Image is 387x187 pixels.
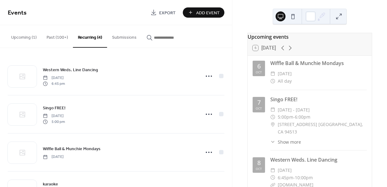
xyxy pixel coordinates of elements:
[43,154,64,160] span: [DATE]
[43,113,65,119] span: [DATE]
[278,121,367,136] span: [STREET_ADDRESS] [GEOGRAPHIC_DATA], CA 94513
[257,63,261,69] div: 6
[270,139,275,145] div: ​
[278,77,292,85] span: All day
[270,59,367,67] div: Wiffle Ball & Munchie Mondays
[43,81,65,86] span: 6:45 pm
[278,167,292,174] span: [DATE]
[43,146,101,152] span: Wiffle Ball & Munchie Mondays
[146,7,180,18] a: Export
[42,25,73,47] button: Past (100+)
[270,139,301,145] button: ​Show more
[43,145,101,152] a: Wiffle Ball & Munchie Mondays
[43,67,98,73] span: Western Weds. Line Dancing
[196,10,220,16] span: Add Event
[43,119,65,124] span: 5:00 pm
[270,156,337,163] a: Western Weds. Line Dancing
[270,77,275,85] div: ​
[293,174,295,181] span: -
[295,174,313,181] span: 10:00pm
[257,99,261,106] div: 7
[6,25,42,47] button: Upcoming (1)
[270,70,275,77] div: ​
[278,70,292,77] span: [DATE]
[293,113,295,121] span: -
[278,174,293,181] span: 6:45pm
[270,167,275,174] div: ​
[43,105,65,111] span: Singo FREE!
[278,113,293,121] span: 5:00pm
[43,66,98,73] a: Western Weds. Line Dancing
[73,25,107,48] button: Recurring (4)
[256,107,262,110] div: Oct
[270,96,367,103] div: Singo FREE!
[107,25,142,47] button: Submissions
[295,113,310,121] span: 6:00pm
[270,174,275,181] div: ​
[43,104,65,111] a: Singo FREE!
[183,7,224,18] button: Add Event
[8,7,27,19] span: Events
[256,167,262,170] div: Oct
[257,160,261,166] div: 8
[270,121,275,128] div: ​
[248,33,372,41] div: Upcoming events
[270,113,275,121] div: ​
[43,75,65,81] span: [DATE]
[278,139,301,145] span: Show more
[159,10,176,16] span: Export
[278,106,310,114] span: [DATE] - [DATE]
[256,71,262,74] div: Oct
[270,106,275,114] div: ​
